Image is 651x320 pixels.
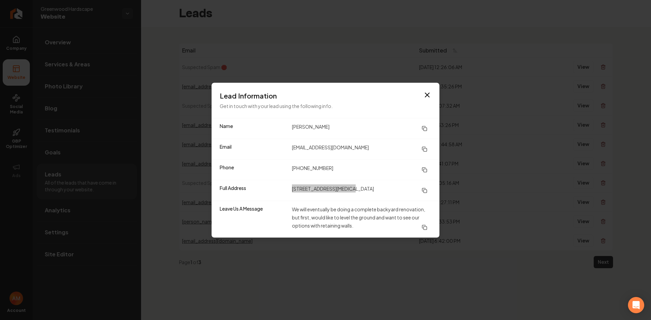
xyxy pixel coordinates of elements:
p: Get in touch with your lead using the following info. [220,102,431,110]
dd: We will eventually be doing a complete backyard renovation, but first, would like to level the gr... [292,205,431,233]
h3: Lead Information [220,91,431,100]
dd: [PERSON_NAME] [292,122,431,134]
dt: Leave Us A Message [220,205,287,233]
dt: Phone [220,164,287,176]
dd: [EMAIL_ADDRESS][DOMAIN_NAME] [292,143,431,155]
dt: Email [220,143,287,155]
dd: [PHONE_NUMBER] [292,164,431,176]
dd: [STREET_ADDRESS][MEDICAL_DATA] [292,184,431,196]
dt: Full Address [220,184,287,196]
dt: Name [220,122,287,134]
